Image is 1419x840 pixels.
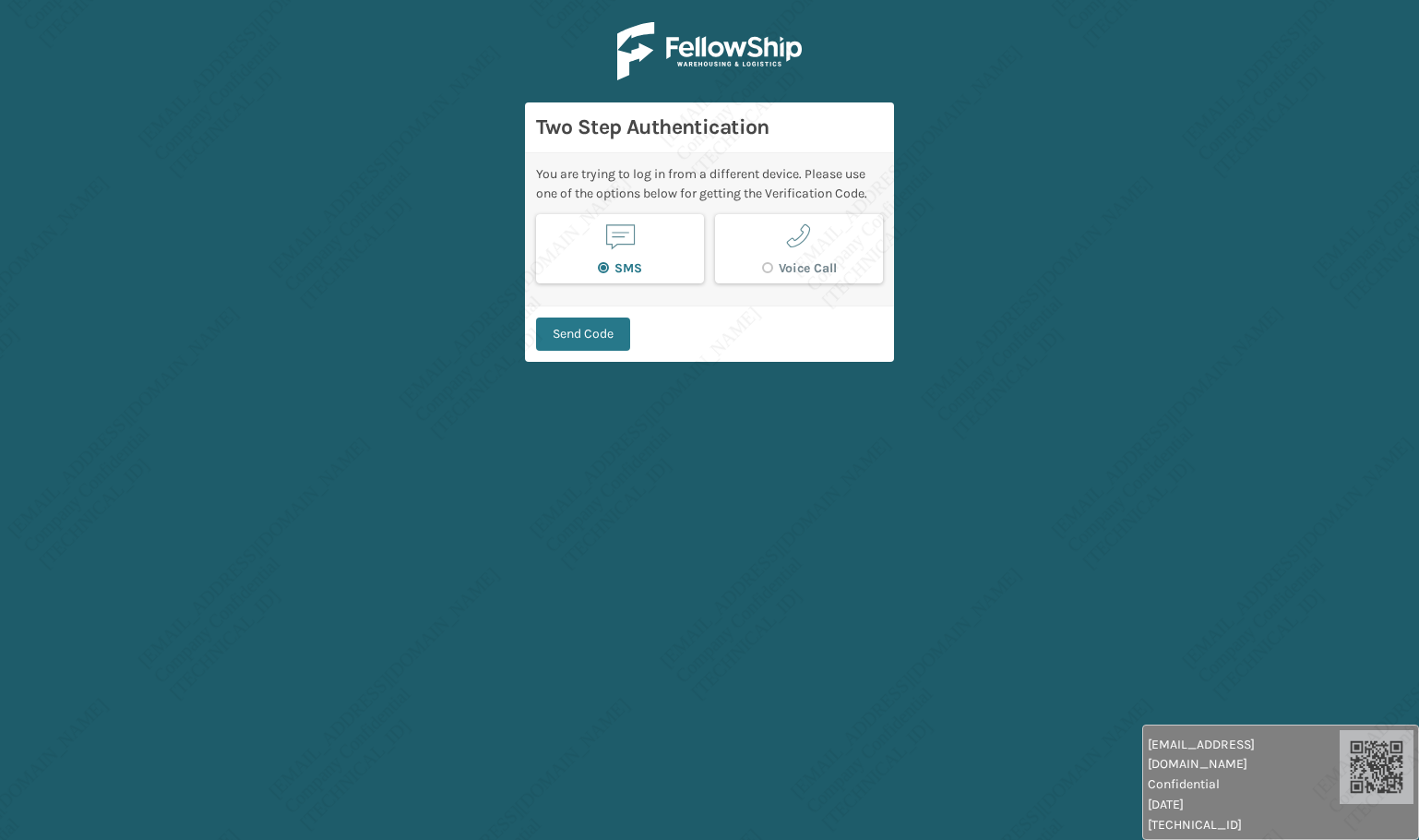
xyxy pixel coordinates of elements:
div: You are trying to log in from a different device. Please use one of the options below for getting... [536,164,883,203]
label: SMS [598,260,642,276]
h3: Two Step Authentication [536,114,883,141]
span: [EMAIL_ADDRESS][DOMAIN_NAME] [1148,735,1340,774]
label: Voice Call [762,260,837,276]
span: [DATE] [1148,795,1340,814]
button: Send Code [536,318,630,351]
img: Logo [617,22,802,80]
span: [TECHNICAL_ID] [1148,815,1340,834]
span: Confidential [1148,774,1340,794]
